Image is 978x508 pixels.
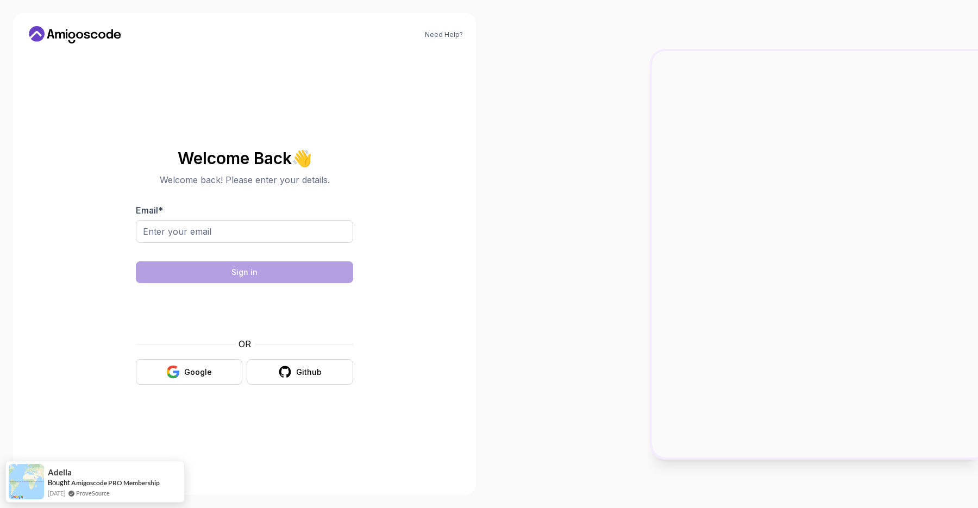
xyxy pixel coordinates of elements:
[296,367,322,378] div: Github
[184,367,212,378] div: Google
[136,149,353,167] h2: Welcome Back
[76,488,110,498] a: ProveSource
[136,220,353,243] input: Enter your email
[652,51,978,457] img: Amigoscode Dashboard
[48,488,65,498] span: [DATE]
[9,464,44,499] img: provesource social proof notification image
[290,147,314,170] span: 👋
[247,359,353,385] button: Github
[136,173,353,186] p: Welcome back! Please enter your details.
[239,337,251,350] p: OR
[71,478,160,487] a: Amigoscode PRO Membership
[136,261,353,283] button: Sign in
[231,267,258,278] div: Sign in
[48,468,72,477] span: Adella
[162,290,327,331] iframe: Widget containing checkbox for hCaptcha security challenge
[425,30,463,39] a: Need Help?
[48,478,70,487] span: Bought
[26,26,124,43] a: Home link
[136,359,242,385] button: Google
[136,205,163,216] label: Email *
